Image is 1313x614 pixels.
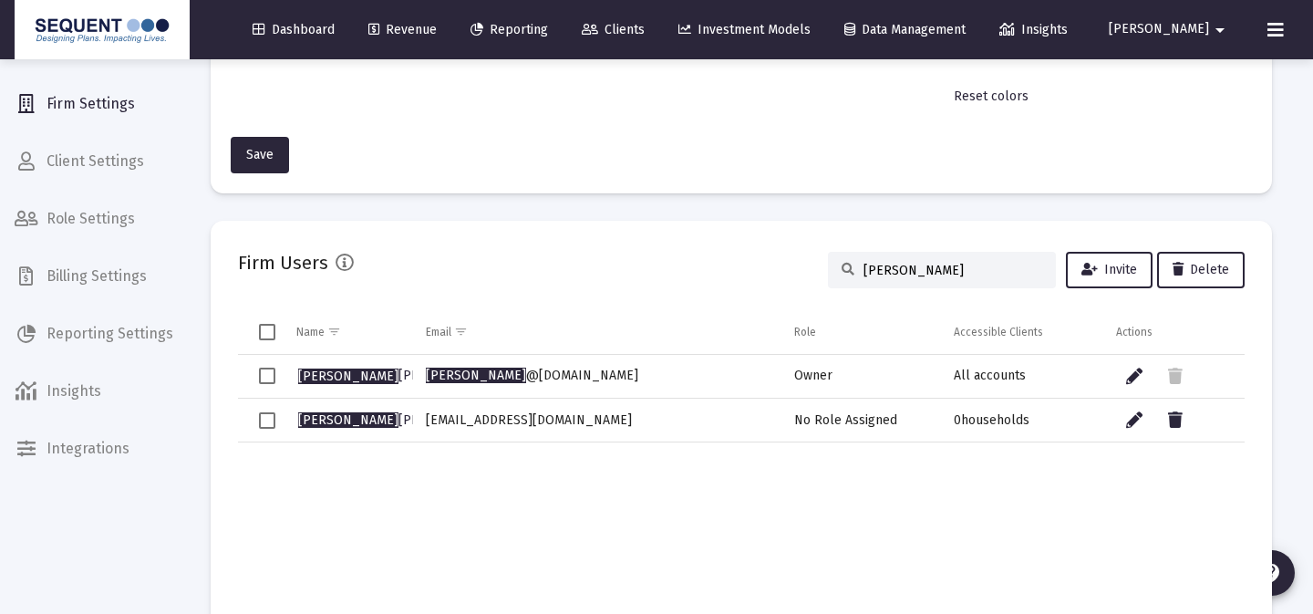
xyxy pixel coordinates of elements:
[354,12,451,48] a: Revenue
[470,22,548,37] span: Reporting
[954,412,1029,428] span: 0 households
[999,22,1068,37] span: Insights
[327,325,341,338] span: Show filter options for column 'Name'
[454,325,468,338] span: Show filter options for column 'Email'
[781,310,941,354] td: Column Role
[259,324,275,340] div: Select all
[941,310,1103,354] td: Column Accessible Clients
[246,147,274,162] span: Save
[298,412,398,428] span: [PERSON_NAME]
[1209,12,1231,48] mat-icon: arrow_drop_down
[794,325,816,339] div: Role
[1081,262,1137,277] span: Invite
[253,22,335,37] span: Dashboard
[1109,22,1209,37] span: [PERSON_NAME]
[678,22,811,37] span: Investment Models
[939,78,1043,115] button: Reset colors
[426,325,451,339] div: Email
[664,12,825,48] a: Investment Models
[954,325,1043,339] div: Accessible Clients
[296,362,501,390] a: [PERSON_NAME][PERSON_NAME]
[7,88,995,161] span: hese reports are not to be construed as an offer or the solicitation of an offer to buy or sell s...
[567,12,659,48] a: Clients
[1066,252,1153,288] button: Invite
[582,22,645,37] span: Clients
[794,412,897,428] span: No Role Assigned
[7,202,996,230] span: Multiple custodians may hold the assets depicted on site pages. Valuations are provided by custod...
[28,12,176,48] img: Dashboard
[7,13,958,45] span: Sequent Planning, LLC (Sequent), is an SEC Registered Investment Adviser (RIA). Sequent Planning ...
[413,399,781,442] td: [EMAIL_ADDRESS][DOMAIN_NAME]
[368,22,437,37] span: Revenue
[1116,325,1153,339] div: Actions
[985,12,1082,48] a: Insights
[298,412,499,428] span: [PERSON_NAME]
[830,12,980,48] a: Data Management
[296,325,325,339] div: Name
[296,407,501,434] a: [PERSON_NAME][PERSON_NAME]
[238,248,328,277] h2: Firm Users
[456,12,563,48] a: Reporting
[259,368,275,384] div: Select row
[863,263,1042,278] input: Search
[1103,310,1245,354] td: Column Actions
[794,368,832,383] span: Owner
[1173,262,1229,277] span: Delete
[413,310,781,354] td: Column Email
[426,368,526,383] span: [PERSON_NAME]
[844,22,966,37] span: Data Management
[954,368,1026,383] span: All accounts
[238,12,349,48] a: Dashboard
[1087,11,1253,47] button: [PERSON_NAME]
[7,86,16,101] span: T
[954,88,1029,104] span: Reset colors
[259,412,275,429] div: Select row
[231,137,289,173] button: Save
[1157,252,1245,288] button: Delete
[413,355,781,399] td: @[DOMAIN_NAME]
[298,369,398,384] span: [PERSON_NAME]
[298,368,499,383] span: [PERSON_NAME]
[284,310,413,354] td: Column Name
